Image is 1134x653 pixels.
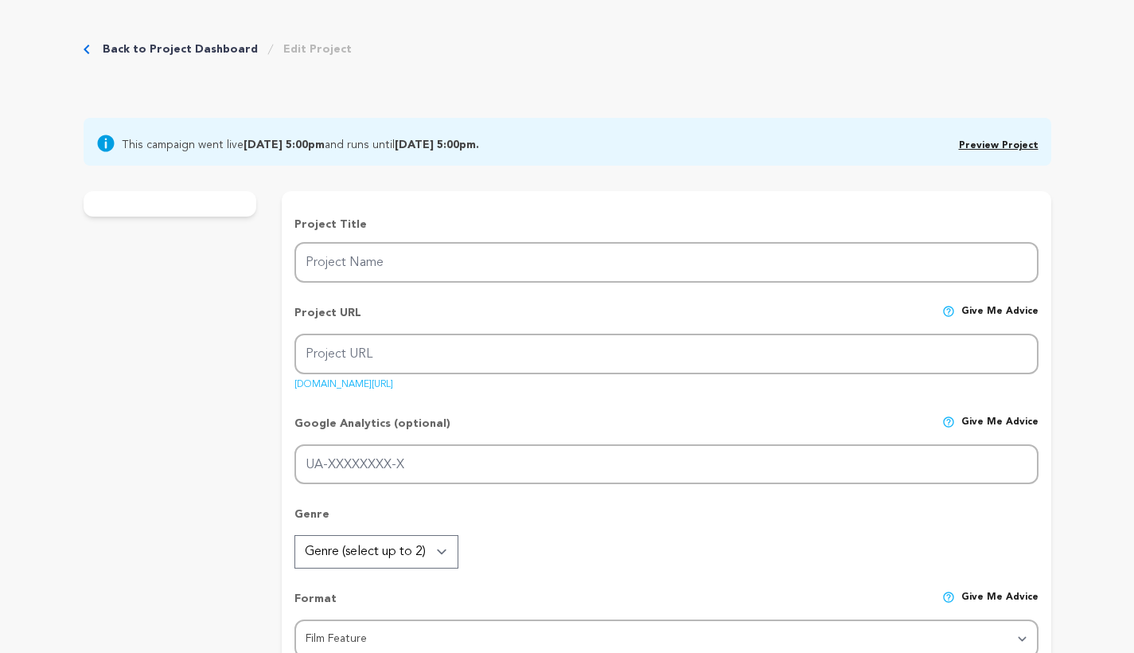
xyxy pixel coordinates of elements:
[122,134,479,153] span: This campaign went live and runs until
[395,139,479,151] b: [DATE] 5:00pm.
[294,305,361,334] p: Project URL
[942,591,955,604] img: help-circle.svg
[294,416,450,444] p: Google Analytics (optional)
[103,41,258,57] a: Back to Project Dashboard
[294,506,1038,535] p: Genre
[294,373,393,389] a: [DOMAIN_NAME][URL]
[961,416,1039,444] span: Give me advice
[294,444,1038,485] input: UA-XXXXXXXX-X
[84,41,352,57] div: Breadcrumb
[294,591,337,620] p: Format
[294,242,1038,283] input: Project Name
[294,334,1038,374] input: Project URL
[244,139,325,151] b: [DATE] 5:00pm
[942,416,955,428] img: help-circle.svg
[961,591,1039,620] span: Give me advice
[294,217,1038,233] p: Project Title
[961,305,1039,334] span: Give me advice
[942,305,955,318] img: help-circle.svg
[959,141,1039,151] a: Preview Project
[283,41,352,57] a: Edit Project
